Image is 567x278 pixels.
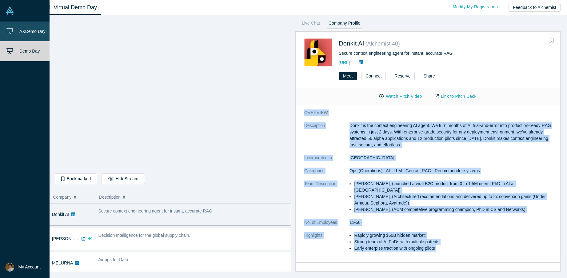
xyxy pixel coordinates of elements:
[304,122,349,155] dt: Description
[98,208,212,213] span: Secure context engineering agent for instant, accurate RAG
[300,19,322,29] a: Live Chat
[304,219,349,232] dt: No. of Employees
[365,41,400,47] small: ( Alchemist 40 )
[99,191,287,204] button: Description
[509,3,561,12] button: Feedback to Alchemist
[349,168,480,173] span: Ops (Operations) · AI · LLM · Gen ai · RAG · Recommender systems
[53,191,72,204] span: Company
[102,173,145,184] button: HideStream
[354,239,552,245] li: Strong team of AI PhDs with multiple patents
[339,50,544,57] div: Secure context engineering agent for instant, accurate RAG
[390,72,415,80] button: Reserve
[52,212,69,217] a: Donkit AI
[326,19,362,29] a: Company Profile
[304,155,349,168] dt: Incorporated in
[26,0,101,15] a: Class XL Virtual Demo Day
[55,173,97,184] button: Bookmarked
[304,38,332,66] img: Donkit AI's Logo
[304,181,349,219] dt: Team Description
[19,29,46,34] span: AX Demo Day
[304,232,349,258] dt: Highlights
[354,245,552,252] li: Early enterpise traction with ongoing pilots
[354,181,552,193] li: [PERSON_NAME], (launched a viral B2C product from 0 to 1.5M users, PhD in AI at [GEOGRAPHIC_DATA])
[99,191,121,204] span: Description
[26,20,291,169] iframe: Alchemist Class XL Demo Day: Vault
[339,72,357,80] button: Meet
[354,206,552,213] li: [PERSON_NAME], (ACM competetive programming champion, PhD in CS and Networks)
[419,72,439,80] button: Share
[98,257,128,262] span: Airtags for Data
[339,60,350,65] a: [URL]
[6,263,14,272] img: Ning Sung's Account
[339,40,364,47] a: Donkit AI
[354,193,552,206] li: [PERSON_NAME], (Architectured recommendations and delivered up to 2x conversion gains (Under Armo...
[361,72,386,80] button: Connect
[349,155,552,161] dd: [GEOGRAPHIC_DATA]
[88,236,92,241] svg: dsa ai sparkles
[19,49,40,54] span: Demo Day
[53,191,93,204] button: Company
[547,36,556,45] button: Bookmark
[373,91,428,102] button: Watch Pitch Video
[98,233,190,238] span: Decision Intelligence for the global supply chain.
[304,168,349,181] dt: Categories
[52,236,87,241] a: [PERSON_NAME]
[52,260,73,265] a: MELURNA
[349,219,552,226] dd: 11-50
[304,109,543,116] h3: overview
[18,264,41,270] span: My Account
[429,91,483,102] a: Link to Pitch Deck
[354,232,552,239] li: Rapidly growing $60B hidden market;
[6,263,41,272] button: My Account
[6,6,14,15] img: Alchemist Vault Logo
[446,2,504,12] a: Modify My Registration
[349,122,552,148] p: Donkit is the context engineering AI agent. We turn months of AI trial-and-error into production-...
